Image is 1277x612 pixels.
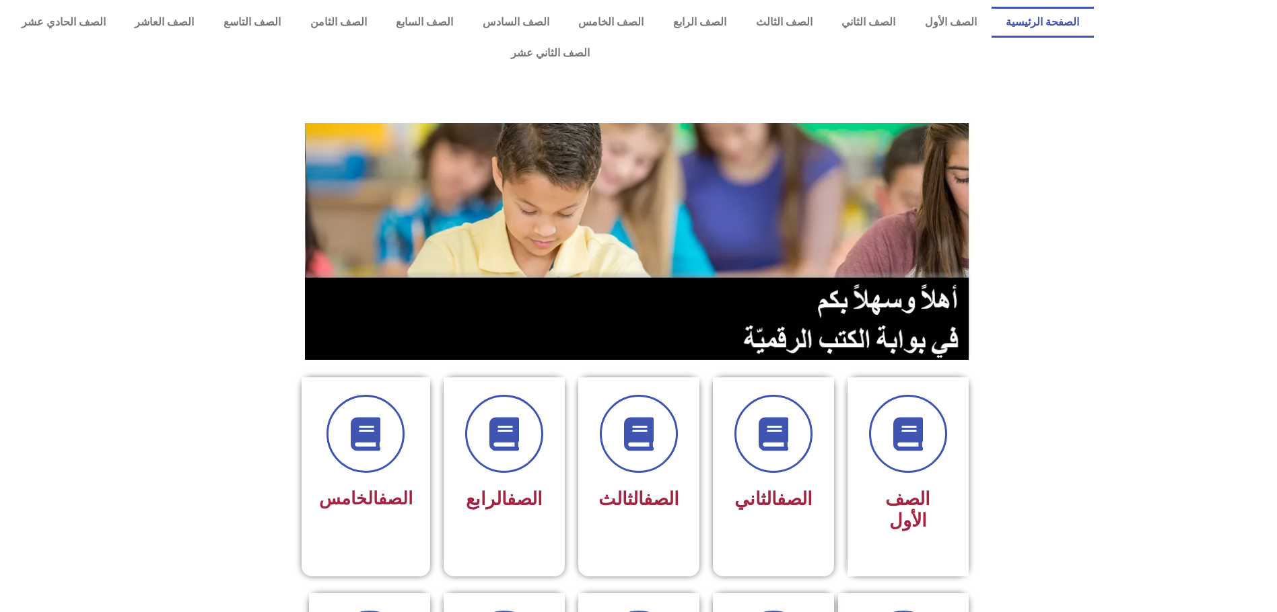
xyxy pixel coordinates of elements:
a: الصف [644,488,679,510]
span: الصف الأول [885,488,930,531]
a: الصف الخامس [564,7,659,38]
a: الصف الثامن [296,7,382,38]
a: الصف الحادي عشر [7,7,120,38]
a: الصف العاشر [120,7,209,38]
span: الخامس [319,488,413,508]
span: الثاني [734,488,813,510]
a: الصف [777,488,813,510]
a: الصف الرابع [658,7,741,38]
span: الرابع [466,488,543,510]
a: الصف الثالث [741,7,827,38]
a: الصف التاسع [209,7,296,38]
span: الثالث [598,488,679,510]
a: الصف السابع [381,7,468,38]
a: الصف السادس [468,7,564,38]
a: الصف الثاني عشر [7,38,1094,69]
a: الصف الثاني [827,7,910,38]
a: الصف [507,488,543,510]
a: الصف الأول [910,7,992,38]
a: الصفحة الرئيسية [992,7,1095,38]
a: الصف [378,488,413,508]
